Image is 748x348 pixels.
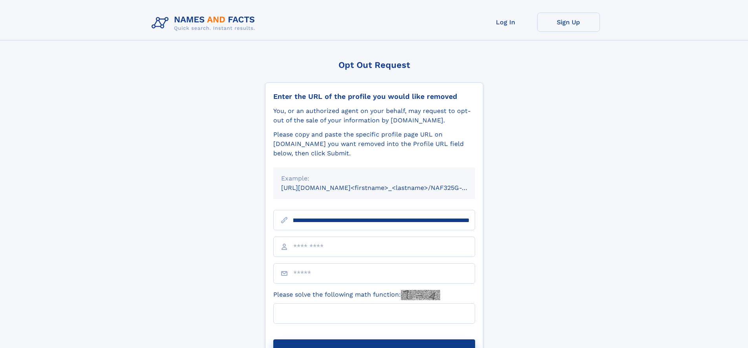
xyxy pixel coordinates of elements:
[148,13,262,34] img: Logo Names and Facts
[273,106,475,125] div: You, or an authorized agent on your behalf, may request to opt-out of the sale of your informatio...
[273,130,475,158] div: Please copy and paste the specific profile page URL on [DOMAIN_NAME] you want removed into the Pr...
[273,290,440,300] label: Please solve the following math function:
[265,60,483,70] div: Opt Out Request
[281,184,490,191] small: [URL][DOMAIN_NAME]<firstname>_<lastname>/NAF325G-xxxxxxxx
[281,174,467,183] div: Example:
[273,92,475,101] div: Enter the URL of the profile you would like removed
[537,13,600,32] a: Sign Up
[474,13,537,32] a: Log In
